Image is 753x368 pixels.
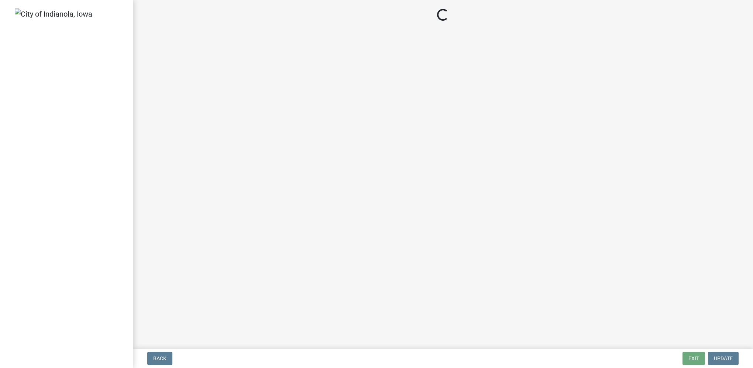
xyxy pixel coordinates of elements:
[15,8,92,20] img: City of Indianola, Iowa
[708,352,739,365] button: Update
[682,352,705,365] button: Exit
[147,352,172,365] button: Back
[153,355,166,361] span: Back
[714,355,733,361] span: Update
